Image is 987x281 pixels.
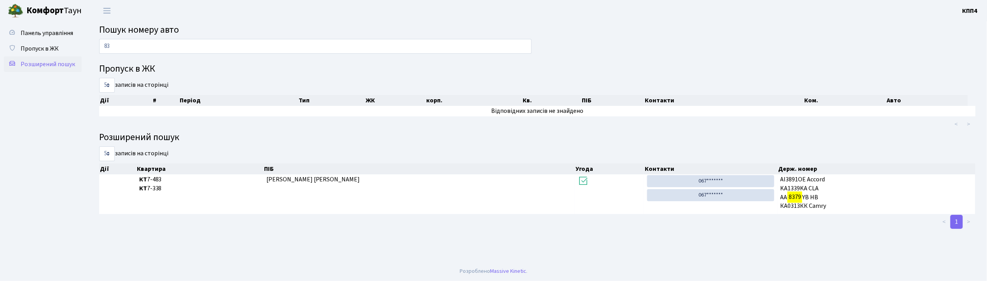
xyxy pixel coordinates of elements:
span: Таун [26,4,82,18]
th: Тип [298,95,365,106]
th: # [152,95,179,106]
h4: Пропуск в ЖК [99,63,975,75]
label: записів на сторінці [99,146,168,161]
span: 7-483 7-338 [139,175,260,193]
img: logo.png [8,3,23,19]
mark: 8379 [787,191,802,202]
th: Період [179,95,298,106]
a: 1 [950,215,963,229]
b: КТ [139,184,147,193]
label: записів на сторінці [99,78,168,93]
input: Пошук [99,39,532,54]
a: Пропуск в ЖК [4,41,82,56]
a: Панель управління [4,25,82,41]
h4: Розширений пошук [99,132,975,143]
th: Авто [886,95,968,106]
span: Панель управління [21,29,73,37]
th: Дії [99,163,136,174]
span: Розширений пошук [21,60,75,68]
a: Розширений пошук [4,56,82,72]
select: записів на сторінці [99,146,115,161]
th: Кв. [522,95,581,106]
b: Комфорт [26,4,64,17]
span: AI3891OE Accord KA1339KA CLA AA YB НВ КА0313КК Camry [780,175,972,211]
button: Переключити навігацію [97,4,117,17]
div: Розроблено . [460,267,527,276]
th: Держ. номер [777,163,975,174]
th: ЖК [365,95,425,106]
b: КПП4 [962,7,978,15]
th: Угода [575,163,644,174]
th: Квартира [136,163,263,174]
th: Дії [99,95,152,106]
th: корп. [425,95,522,106]
a: Massive Kinetic [490,267,526,275]
th: ПІБ [581,95,644,106]
span: [PERSON_NAME] [PERSON_NAME] [266,175,360,184]
span: Пропуск в ЖК [21,44,59,53]
th: Контакти [644,163,777,174]
b: КТ [139,175,147,184]
select: записів на сторінці [99,78,115,93]
span: Пошук номеру авто [99,23,179,37]
th: Контакти [644,95,804,106]
a: КПП4 [962,6,978,16]
th: Ком. [804,95,886,106]
th: ПІБ [263,163,575,174]
td: Відповідних записів не знайдено [99,106,975,116]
